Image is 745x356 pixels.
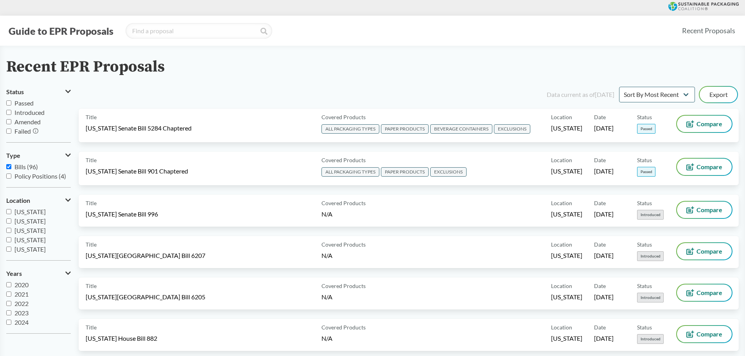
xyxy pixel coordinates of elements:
span: Bills (96) [14,163,38,170]
span: 2024 [14,318,29,326]
span: Status [637,156,652,164]
span: Compare [697,207,722,213]
span: Date [594,113,606,121]
span: Compare [697,164,722,170]
span: [US_STATE] Senate Bill 996 [86,210,158,218]
span: Status [6,88,24,95]
span: Passed [14,99,34,107]
span: BEVERAGE CONTAINERS [430,124,492,134]
button: Years [6,267,71,280]
button: Type [6,149,71,162]
span: Compare [697,248,722,254]
button: Guide to EPR Proposals [6,25,116,37]
span: Title [86,199,97,207]
span: [US_STATE] Senate Bill 901 Chaptered [86,167,188,175]
span: [US_STATE] [14,245,46,253]
span: Status [637,323,652,331]
input: 2021 [6,292,11,297]
span: Status [637,240,652,249]
span: [US_STATE] [551,210,582,218]
span: Date [594,199,606,207]
span: [US_STATE] [14,208,46,215]
span: Type [6,152,20,159]
span: Location [551,240,572,249]
input: Bills (96) [6,164,11,169]
span: Policy Positions (4) [14,172,66,180]
span: Title [86,240,97,249]
span: ALL PACKAGING TYPES [321,167,379,177]
button: Location [6,194,71,207]
input: Introduced [6,110,11,115]
span: N/A [321,252,332,259]
span: [US_STATE] [551,124,582,132]
span: 2020 [14,281,29,288]
span: N/A [321,210,332,218]
span: Covered Products [321,113,366,121]
span: Title [86,323,97,331]
span: ALL PACKAGING TYPES [321,124,379,134]
span: [US_STATE] [551,334,582,343]
span: Location [551,323,572,331]
span: [US_STATE] [14,217,46,225]
span: 2021 [14,290,29,298]
span: 2023 [14,309,29,317]
span: Compare [697,121,722,127]
input: [US_STATE] [6,228,11,233]
span: PAPER PRODUCTS [381,124,429,134]
span: [US_STATE] [551,167,582,175]
span: [DATE] [594,167,614,175]
span: Location [551,156,572,164]
span: Date [594,323,606,331]
input: Policy Positions (4) [6,174,11,179]
span: Date [594,282,606,290]
span: Covered Products [321,156,366,164]
input: Find a proposal [126,23,272,39]
span: [US_STATE] [14,236,46,243]
span: EXCLUSIONS [430,167,467,177]
span: Location [551,199,572,207]
span: Location [551,113,572,121]
input: Passed [6,100,11,106]
input: [US_STATE] [6,218,11,224]
span: PAPER PRODUCTS [381,167,429,177]
span: Introduced [637,210,664,220]
input: Failed [6,129,11,134]
input: [US_STATE] [6,209,11,214]
span: Title [86,282,97,290]
button: Compare [677,202,732,218]
span: [US_STATE] [14,227,46,234]
span: Status [637,113,652,121]
span: [US_STATE] [551,293,582,301]
span: Compare [697,290,722,296]
span: EXCLUSIONS [494,124,530,134]
div: Data current as of [DATE] [547,90,614,99]
input: [US_STATE] [6,237,11,242]
span: Introduced [637,334,664,344]
span: [DATE] [594,124,614,132]
input: Amended [6,119,11,124]
button: Compare [677,159,732,175]
span: Covered Products [321,240,366,249]
span: Introduced [637,251,664,261]
span: Failed [14,127,31,135]
button: Export [700,87,737,102]
span: Status [637,199,652,207]
span: Date [594,240,606,249]
span: Introduced [14,109,45,116]
span: [US_STATE][GEOGRAPHIC_DATA] Bill 6207 [86,251,205,260]
button: Compare [677,284,732,301]
span: Introduced [637,293,664,302]
input: 2024 [6,320,11,325]
span: [DATE] [594,293,614,301]
input: 2020 [6,282,11,287]
span: Passed [637,124,655,134]
span: [DATE] [594,251,614,260]
span: Title [86,156,97,164]
span: Status [637,282,652,290]
span: Amended [14,118,41,125]
span: Location [6,197,30,204]
span: [US_STATE] House Bill 882 [86,334,157,343]
span: Date [594,156,606,164]
button: Compare [677,243,732,259]
span: Compare [697,331,722,337]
